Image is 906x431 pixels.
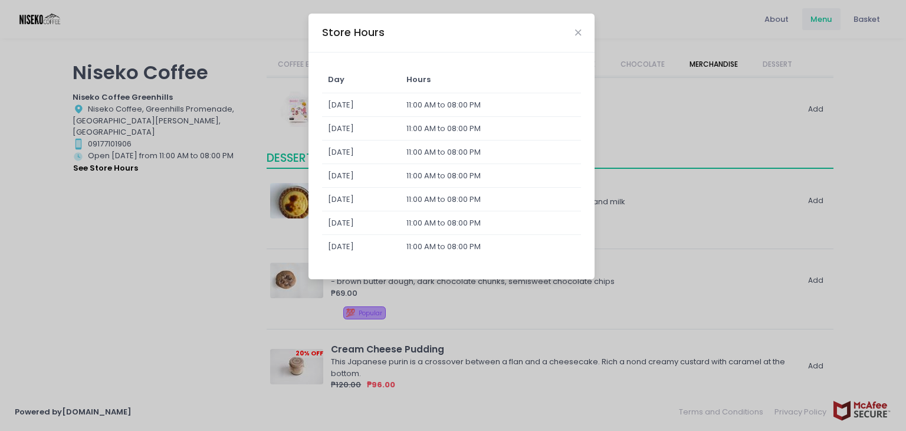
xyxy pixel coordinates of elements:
td: [DATE] [322,164,401,188]
td: [DATE] [322,117,401,141]
td: 11:00 AM to 08:00 PM [401,117,581,141]
td: 11:00 AM to 08:00 PM [401,188,581,211]
td: 11:00 AM to 08:00 PM [401,211,581,235]
div: Store Hours [322,25,385,40]
td: [DATE] [322,141,401,164]
td: 11:00 AM to 08:00 PM [401,141,581,164]
td: 11:00 AM to 08:00 PM [401,164,581,188]
td: [DATE] [322,188,401,211]
td: 11:00 AM to 08:00 PM [401,235,581,259]
td: [DATE] [322,235,401,259]
button: Close [575,30,581,35]
td: Day [322,66,401,93]
td: Hours [401,66,581,93]
td: [DATE] [322,211,401,235]
td: [DATE] [322,93,401,117]
td: 11:00 AM to 08:00 PM [401,93,581,117]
